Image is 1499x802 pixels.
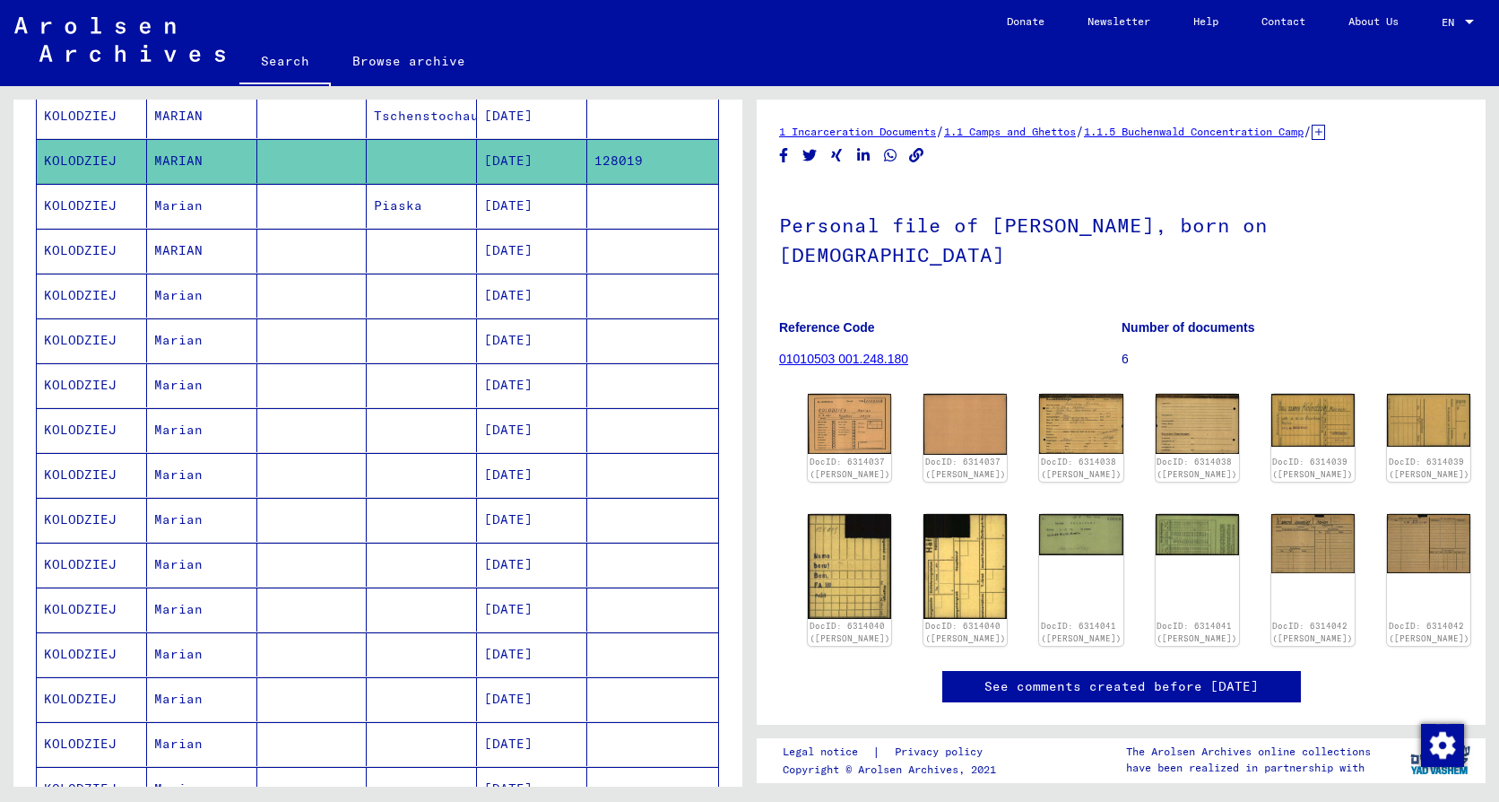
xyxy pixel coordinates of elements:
a: 01010503 001.248.180 [779,352,908,366]
div: | [783,743,1004,762]
mat-cell: KOLODZIEJ [37,677,147,721]
mat-cell: [DATE] [477,722,587,766]
button: Share on Xing [827,144,846,167]
img: Change consent [1421,724,1464,767]
mat-cell: KOLODZIEJ [37,363,147,407]
b: Reference Code [779,320,875,335]
mat-cell: Marian [147,408,257,452]
mat-cell: KOLODZIEJ [37,543,147,587]
a: DocID: 6314040 ([PERSON_NAME]) [810,621,890,643]
mat-cell: Marian [147,588,257,632]
mat-cell: Piaska [367,184,477,228]
span: / [1076,123,1084,139]
a: Search [239,39,331,86]
mat-cell: Marian [147,274,257,318]
button: Copy link [907,144,926,167]
mat-cell: Marian [147,318,257,362]
p: have been realized in partnership with [1126,760,1371,776]
a: DocID: 6314037 ([PERSON_NAME]) [925,457,1006,479]
a: Privacy policy [880,743,1004,762]
mat-cell: Marian [147,677,257,721]
button: Share on WhatsApp [881,144,900,167]
span: / [1304,123,1312,139]
img: 002.jpg [1156,394,1239,454]
a: 1.1.5 Buchenwald Concentration Camp [1084,125,1304,138]
img: 001.jpg [1039,514,1122,555]
mat-cell: [DATE] [477,408,587,452]
mat-cell: KOLODZIEJ [37,229,147,273]
mat-cell: 128019 [587,139,718,183]
mat-cell: [DATE] [477,588,587,632]
mat-cell: KOLODZIEJ [37,408,147,452]
mat-cell: KOLODZIEJ [37,318,147,362]
mat-cell: [DATE] [477,498,587,542]
button: Share on LinkedIn [854,144,873,167]
a: See comments created before [DATE] [984,677,1259,696]
a: DocID: 6314041 ([PERSON_NAME]) [1157,621,1237,643]
mat-cell: KOLODZIEJ [37,588,147,632]
mat-cell: [DATE] [477,229,587,273]
a: 1 Incarceration Documents [779,125,936,138]
img: 001.jpg [1271,394,1355,447]
mat-cell: MARIAN [147,94,257,138]
mat-cell: [DATE] [477,453,587,497]
mat-cell: Marian [147,722,257,766]
mat-cell: MARIAN [147,229,257,273]
mat-cell: [DATE] [477,677,587,721]
mat-cell: KOLODZIEJ [37,632,147,676]
mat-cell: Marian [147,453,257,497]
mat-cell: [DATE] [477,274,587,318]
mat-cell: MARIAN [147,139,257,183]
mat-cell: Marian [147,363,257,407]
mat-cell: KOLODZIEJ [37,139,147,183]
mat-cell: Marian [147,184,257,228]
img: 001.jpg [808,394,891,454]
a: DocID: 6314037 ([PERSON_NAME]) [810,457,890,479]
mat-cell: [DATE] [477,363,587,407]
a: DocID: 6314038 ([PERSON_NAME]) [1157,457,1237,479]
a: DocID: 6314039 ([PERSON_NAME]) [1272,457,1353,479]
a: Browse archive [331,39,487,83]
h1: Personal file of [PERSON_NAME], born on [DEMOGRAPHIC_DATA] [779,184,1463,292]
img: 002.jpg [923,394,1007,455]
a: DocID: 6314039 ([PERSON_NAME]) [1389,457,1469,479]
a: DocID: 6314038 ([PERSON_NAME]) [1041,457,1122,479]
img: 002.jpg [1387,394,1470,447]
button: Share on Twitter [801,144,819,167]
a: DocID: 6314042 ([PERSON_NAME]) [1389,621,1469,643]
mat-cell: Marian [147,498,257,542]
mat-cell: [DATE] [477,184,587,228]
img: Arolsen_neg.svg [14,17,225,62]
mat-cell: Marian [147,632,257,676]
a: Legal notice [783,743,872,762]
mat-cell: KOLODZIEJ [37,722,147,766]
p: Copyright © Arolsen Archives, 2021 [783,762,1004,778]
a: DocID: 6314042 ([PERSON_NAME]) [1272,621,1353,643]
span: EN [1442,16,1461,29]
mat-cell: [DATE] [477,632,587,676]
img: 002.jpg [923,514,1007,618]
img: 001.jpg [808,514,891,618]
mat-cell: [DATE] [477,139,587,183]
mat-cell: [DATE] [477,94,587,138]
a: DocID: 6314041 ([PERSON_NAME]) [1041,621,1122,643]
mat-cell: KOLODZIEJ [37,94,147,138]
img: 002.jpg [1387,514,1470,573]
b: Number of documents [1122,320,1255,335]
mat-cell: KOLODZIEJ [37,184,147,228]
p: 6 [1122,350,1463,369]
button: Share on Facebook [775,144,793,167]
img: 001.jpg [1039,394,1122,454]
img: yv_logo.png [1407,737,1474,782]
mat-cell: KOLODZIEJ [37,498,147,542]
a: 1.1 Camps and Ghettos [944,125,1076,138]
img: 001.jpg [1271,514,1355,573]
img: 002.jpg [1156,514,1239,555]
mat-cell: Marian [147,543,257,587]
mat-cell: KOLODZIEJ [37,274,147,318]
span: / [936,123,944,139]
mat-cell: Tschenstochau [367,94,477,138]
p: The Arolsen Archives online collections [1126,744,1371,760]
mat-cell: [DATE] [477,318,587,362]
mat-cell: KOLODZIEJ [37,453,147,497]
